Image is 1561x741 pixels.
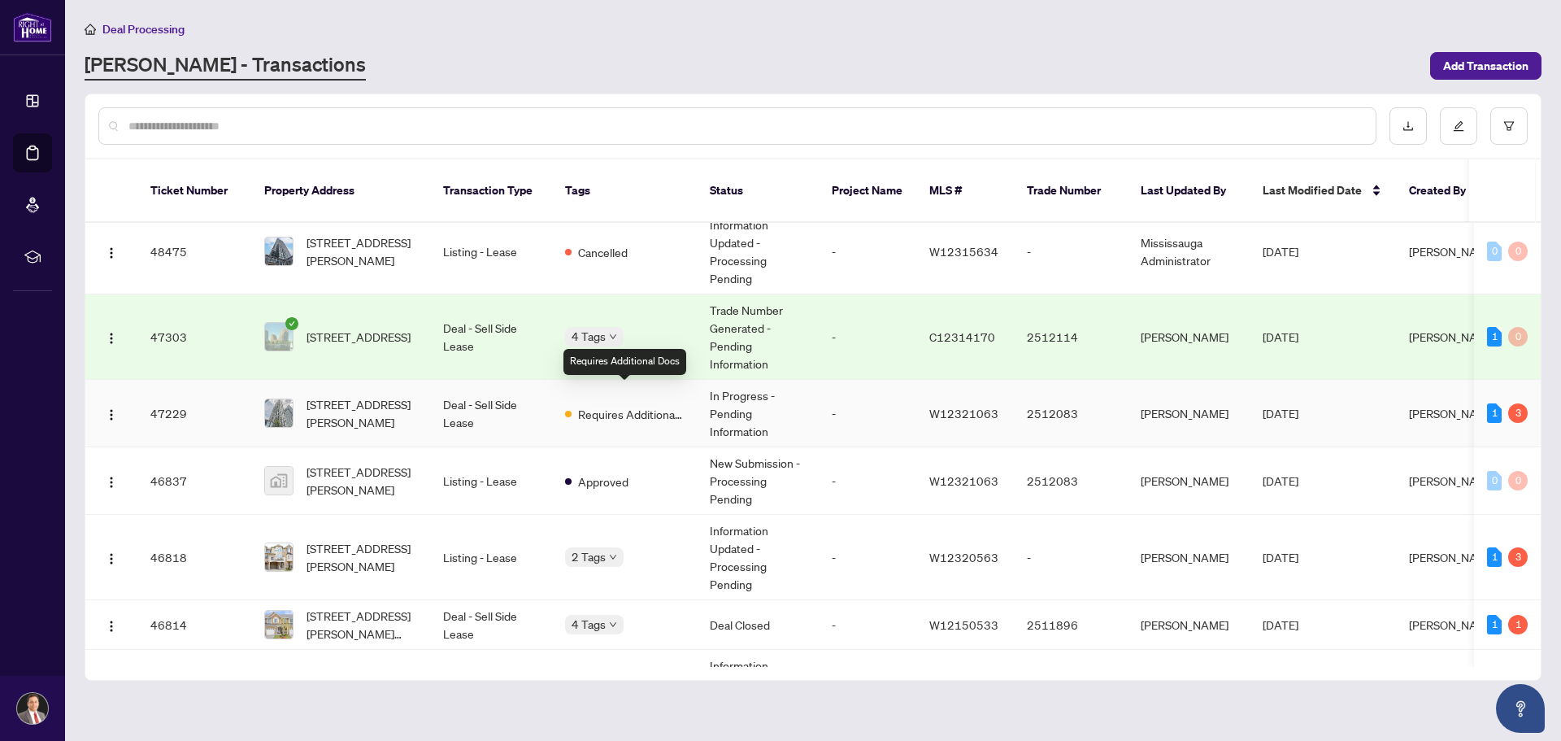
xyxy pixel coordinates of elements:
img: thumbnail-img [265,399,293,427]
span: down [609,553,617,561]
span: [PERSON_NAME] [1409,244,1497,259]
img: thumbnail-img [265,323,293,351]
button: Logo [98,468,124,494]
span: down [609,333,617,341]
div: 1 [1487,327,1502,347]
td: - [1014,209,1128,294]
span: Approved [578,473,628,490]
td: 46814 [137,600,251,650]
th: Transaction Type [430,159,552,223]
td: [PERSON_NAME] [1128,600,1250,650]
td: 2512114 [1014,294,1128,380]
td: [PERSON_NAME] [1128,294,1250,380]
img: thumbnail-img [265,611,293,639]
img: Logo [105,332,118,345]
td: - [1014,515,1128,600]
td: 2512083 [1014,447,1128,515]
td: 47229 [137,380,251,447]
span: 2 Tags [572,547,606,566]
img: Logo [105,552,118,565]
button: download [1389,107,1427,145]
span: [STREET_ADDRESS][PERSON_NAME][PERSON_NAME] [307,607,417,643]
td: [PERSON_NAME] [1128,515,1250,600]
span: Add Transaction [1443,53,1528,79]
td: Mississauga Administrator [1128,650,1250,735]
span: check-circle [285,317,298,330]
th: Last Updated By [1128,159,1250,223]
th: Last Modified Date [1250,159,1396,223]
img: thumbnail-img [265,467,293,495]
td: Listing - Lease [430,515,552,600]
span: W12321063 [929,473,998,488]
span: 4 Tags [572,615,606,634]
td: New Submission - Processing Pending [697,447,819,515]
div: 3 [1508,403,1528,423]
td: Deal Closed [697,600,819,650]
button: Logo [98,238,124,264]
span: [STREET_ADDRESS][PERSON_NAME] [307,395,417,431]
span: download [1402,120,1414,132]
button: filter [1490,107,1528,145]
img: Logo [105,620,118,633]
button: edit [1440,107,1477,145]
div: 0 [1508,327,1528,347]
td: [PERSON_NAME] [1128,380,1250,447]
img: thumbnail-img [265,238,293,265]
td: Deal - Sell Side Lease [430,380,552,447]
img: Profile Icon [17,693,48,724]
div: 1 [1487,547,1502,567]
span: [STREET_ADDRESS][PERSON_NAME] [307,463,417,499]
td: 48475 [137,209,251,294]
td: 2512083 [1014,380,1128,447]
span: W12315634 [929,244,998,259]
td: Deal - Sell Side Lease [430,294,552,380]
td: 46803 [137,650,251,735]
span: 4 Tags [572,327,606,346]
span: [DATE] [1263,244,1298,259]
span: [DATE] [1263,473,1298,488]
td: Listing - Lease [430,209,552,294]
td: - [819,209,916,294]
th: MLS # [916,159,1014,223]
span: [DATE] [1263,550,1298,564]
span: [DATE] [1263,329,1298,344]
img: thumbnail-img [265,543,293,571]
span: W12150533 [929,617,998,632]
img: Logo [105,408,118,421]
th: Ticket Number [137,159,251,223]
td: Information Updated - Processing Pending [697,515,819,600]
span: [STREET_ADDRESS][PERSON_NAME] [307,539,417,575]
div: 1 [1487,403,1502,423]
img: Logo [105,246,118,259]
span: edit [1453,120,1464,132]
button: Logo [98,544,124,570]
td: - [819,600,916,650]
div: 1 [1508,615,1528,634]
td: - [1014,650,1128,735]
span: Requires Additional Docs [578,405,684,423]
th: Tags [552,159,697,223]
span: W12321063 [929,406,998,421]
div: 0 [1487,242,1502,261]
td: - [819,515,916,600]
span: [DATE] [1263,406,1298,421]
span: down [609,621,617,629]
td: - [819,650,916,735]
span: C12314170 [929,329,995,344]
div: 0 [1487,471,1502,490]
td: In Progress - Pending Information [697,380,819,447]
th: Created By [1396,159,1494,223]
span: filter [1503,120,1515,132]
div: Requires Additional Docs [563,349,686,375]
td: - [819,380,916,447]
td: Information Updated - Processing Pending [697,650,819,735]
th: Trade Number [1014,159,1128,223]
span: home [85,24,96,35]
span: Cancelled [578,243,628,261]
td: Information Updated - Processing Pending [697,209,819,294]
img: Logo [105,476,118,489]
span: [DATE] [1263,617,1298,632]
td: Mississauga Administrator [1128,209,1250,294]
td: 46837 [137,447,251,515]
div: 0 [1508,471,1528,490]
